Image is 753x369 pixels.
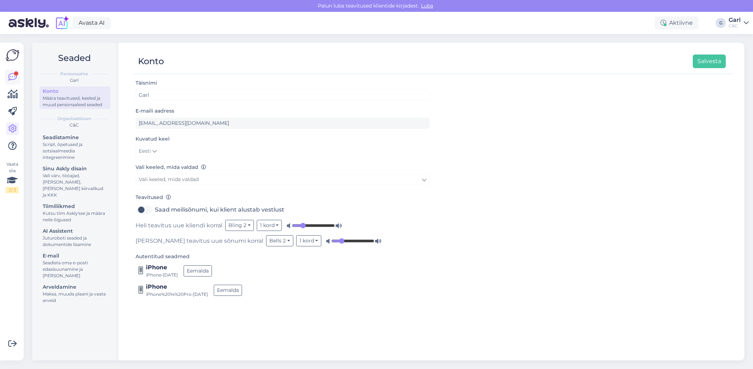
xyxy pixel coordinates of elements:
[214,285,242,296] button: Eemalda
[136,146,160,157] a: Eesti
[729,17,749,29] a: GarlC&C
[39,133,110,162] a: SeadistamineScript, õpetused ja sotsiaalmeedia integreerimine
[43,165,107,172] div: Sinu Askly disain
[39,226,110,249] a: AI AssistentJuturoboti seaded ja dokumentide lisamine
[43,134,107,141] div: Seadistamine
[43,203,107,210] div: Tiimiliikmed
[43,283,107,291] div: Arveldamine
[136,194,171,201] label: Teavitused
[136,253,190,260] label: Autentitud seadmed
[146,263,178,272] div: iPhone
[43,87,107,95] div: Konto
[39,164,110,199] a: Sinu Askly disainVali värv, tööajad, [PERSON_NAME], [PERSON_NAME] kiirvalikud ja KKK
[72,17,111,29] a: Avasta AI
[39,251,110,280] a: E-mailSeadista oma e-posti edasisuunamine ja [PERSON_NAME]
[139,176,199,183] span: Vali keeled, mida valdad
[146,283,208,291] div: iPhone
[136,107,174,115] label: E-maili aadress
[55,15,70,30] img: explore-ai
[43,95,107,108] div: Määra teavitused, keeled ja muud personaalsed seaded
[43,141,107,161] div: Script, õpetused ja sotsiaalmeedia integreerimine
[57,115,91,122] b: Organisatsioon
[60,71,88,77] b: Personaalne
[43,260,107,279] div: Seadista oma e-posti edasisuunamine ja [PERSON_NAME]
[136,118,430,129] input: Sisesta e-maili aadress
[39,282,110,305] a: ArveldamineMaksa, muuda plaani ja vaata arveid
[38,122,110,128] div: C&C
[136,90,430,101] input: Sisesta nimi
[138,55,164,68] div: Konto
[225,220,254,231] button: Bling 2
[655,16,698,29] div: Aktiivne
[146,291,208,298] div: iPhone%2014%20Pro • [DATE]
[729,17,741,23] div: Garl
[184,265,212,276] button: Eemalda
[257,220,282,231] button: 1 kord
[136,135,170,143] label: Kuvatud keel
[136,235,430,246] div: [PERSON_NAME] teavitus uue sõnumi korral
[39,202,110,224] a: TiimiliikmedKutsu tiim Askly'sse ja määra neile õigused
[43,235,107,248] div: Juturoboti seaded ja dokumentide lisamine
[136,174,430,185] a: Vali keeled, mida valdad
[296,235,322,246] button: 1 kord
[136,164,206,171] label: Vali keeled, mida valdad
[6,161,19,193] div: Vaata siia
[716,18,726,28] div: G
[136,79,157,87] label: Täisnimi
[43,210,107,223] div: Kutsu tiim Askly'sse ja määra neile õigused
[43,291,107,304] div: Maksa, muuda plaani ja vaata arveid
[139,147,151,155] span: Eesti
[43,172,107,198] div: Vali värv, tööajad, [PERSON_NAME], [PERSON_NAME] kiirvalikud ja KKK
[39,86,110,109] a: KontoMäära teavitused, keeled ja muud personaalsed seaded
[38,77,110,84] div: Garl
[155,204,284,216] label: Saad meilisõnumi, kui klient alustab vestlust
[43,227,107,235] div: AI Assistent
[6,187,19,193] div: 2 / 3
[693,55,726,68] button: Salvesta
[266,235,293,246] button: Bells 2
[38,51,110,65] h2: Seaded
[136,220,430,231] div: Heli teavitus uue kliendi korral
[43,252,107,260] div: E-mail
[6,48,19,62] img: Askly Logo
[146,272,178,278] div: iPhone • [DATE]
[729,23,741,29] div: C&C
[419,3,435,9] span: Luba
